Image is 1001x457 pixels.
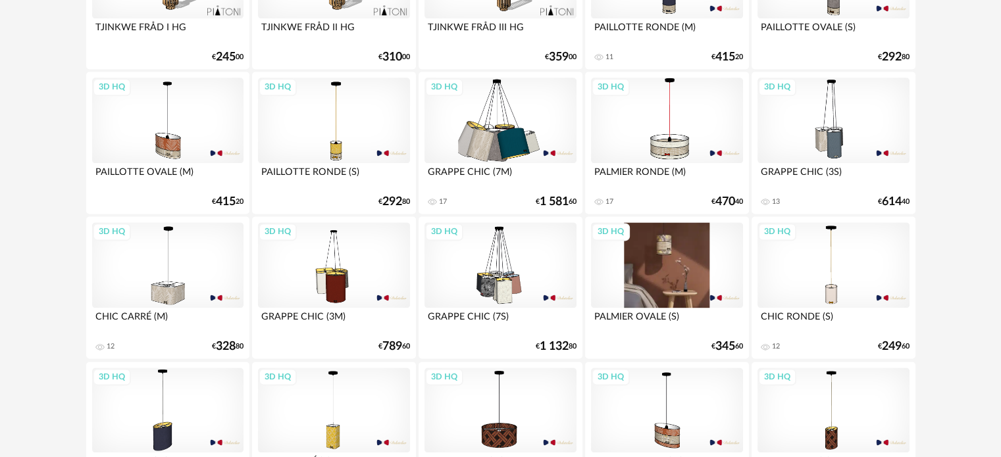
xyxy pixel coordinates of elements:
span: 415 [715,53,735,62]
span: 614 [882,197,902,206]
div: CHIC CARRÉ (M) [92,308,244,334]
div: 3D HQ [425,223,463,240]
a: 3D HQ CHIC RONDE (S) 12 €24960 [752,216,915,358]
div: 3D HQ [758,78,796,95]
div: € 80 [878,53,910,62]
div: € 80 [378,197,410,206]
div: 3D HQ [592,368,630,385]
div: 3D HQ [592,78,630,95]
a: 3D HQ PALMIER RONDE (M) 17 €47040 [585,72,748,214]
span: 359 [549,53,569,62]
a: 3D HQ GRAPPE CHIC (7S) €1 13280 [419,216,582,358]
a: 3D HQ GRAPPE CHIC (7M) 17 €1 58160 [419,72,582,214]
div: 3D HQ [425,78,463,95]
div: € 80 [212,342,244,351]
a: 3D HQ PAILLOTTE OVALE (M) €41520 [86,72,249,214]
a: 3D HQ CHIC CARRÉ (M) 12 €32880 [86,216,249,358]
div: € 00 [545,53,577,62]
span: 292 [882,53,902,62]
div: € 20 [711,53,743,62]
span: 249 [882,342,902,351]
div: GRAPPE CHIC (7M) [424,163,576,189]
div: 3D HQ [425,368,463,385]
a: 3D HQ GRAPPE CHIC (3S) 13 €61440 [752,72,915,214]
div: PALMIER OVALE (S) [591,308,742,334]
span: 345 [715,342,735,351]
div: TJINKWE FRÅD III HG [424,18,576,45]
span: 292 [382,197,402,206]
div: PALMIER RONDE (M) [591,163,742,189]
span: 310 [382,53,402,62]
span: 1 132 [540,342,569,351]
div: GRAPPE CHIC (3M) [258,308,409,334]
div: PAILLOTTE RONDE (M) [591,18,742,45]
div: PAILLOTTE OVALE (M) [92,163,244,189]
div: PAILLOTTE OVALE (S) [757,18,909,45]
a: 3D HQ PAILLOTTE RONDE (S) €29280 [252,72,415,214]
div: € 80 [536,342,577,351]
span: 1 581 [540,197,569,206]
div: 3D HQ [93,368,131,385]
div: GRAPPE CHIC (3S) [757,163,909,189]
div: 3D HQ [259,78,297,95]
div: € 00 [212,53,244,62]
div: € 40 [878,197,910,206]
div: 12 [772,342,780,351]
div: 3D HQ [592,223,630,240]
span: 470 [715,197,735,206]
span: 328 [216,342,236,351]
div: 3D HQ [758,368,796,385]
div: 13 [772,197,780,206]
div: 3D HQ [758,223,796,240]
div: € 40 [711,197,743,206]
div: TJINKWE FRÅD I HG [92,18,244,45]
span: 415 [216,197,236,206]
div: € 60 [878,342,910,351]
div: 3D HQ [259,368,297,385]
div: 17 [605,197,613,206]
div: € 20 [212,197,244,206]
div: 17 [439,197,447,206]
a: 3D HQ GRAPPE CHIC (3M) €78960 [252,216,415,358]
div: € 60 [378,342,410,351]
div: € 00 [378,53,410,62]
div: 3D HQ [93,78,131,95]
div: € 60 [711,342,743,351]
div: 11 [605,53,613,62]
a: 3D HQ PALMIER OVALE (S) €34560 [585,216,748,358]
div: 3D HQ [93,223,131,240]
div: TJINKWE FRÅD II HG [258,18,409,45]
span: 245 [216,53,236,62]
div: 12 [107,342,115,351]
div: CHIC RONDE (S) [757,308,909,334]
div: PAILLOTTE RONDE (S) [258,163,409,189]
div: 3D HQ [259,223,297,240]
div: € 60 [536,197,577,206]
span: 789 [382,342,402,351]
div: GRAPPE CHIC (7S) [424,308,576,334]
